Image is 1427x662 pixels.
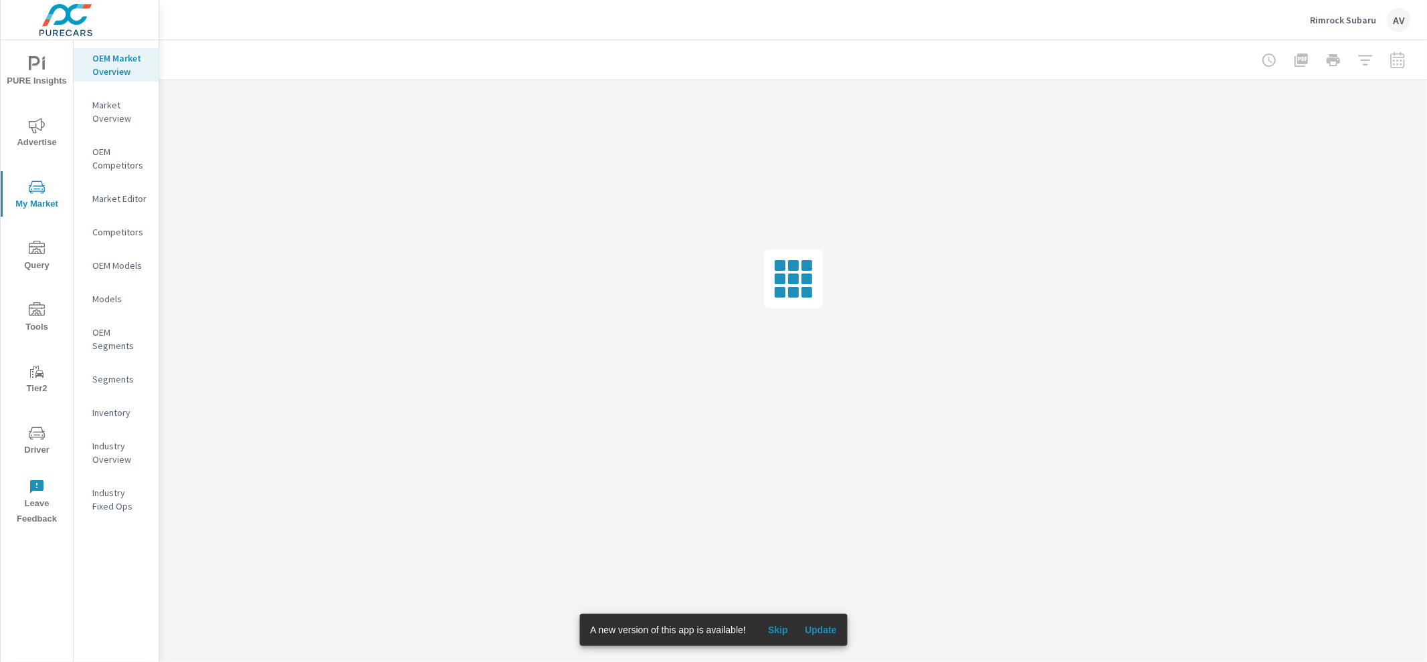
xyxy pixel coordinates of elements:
p: Rimrock Subaru [1310,14,1376,26]
p: Inventory [92,406,148,419]
span: A new version of this app is available! [590,625,746,635]
span: Tier2 [5,364,69,397]
span: PURE Insights [5,56,69,89]
div: OEM Models [74,255,159,275]
div: Market Overview [74,95,159,128]
p: OEM Segments [92,326,148,352]
button: Update [799,619,842,641]
p: Competitors [92,225,148,239]
p: Segments [92,372,148,386]
p: Models [92,292,148,306]
span: Driver [5,425,69,458]
span: Update [805,624,837,636]
div: Industry Fixed Ops [74,483,159,516]
span: Leave Feedback [5,479,69,527]
p: Market Editor [92,192,148,205]
button: Skip [757,619,799,641]
div: Industry Overview [74,436,159,469]
div: Segments [74,369,159,389]
div: OEM Market Overview [74,48,159,82]
p: Industry Fixed Ops [92,486,148,513]
div: Inventory [74,403,159,423]
p: OEM Market Overview [92,51,148,78]
div: Market Editor [74,189,159,209]
div: Competitors [74,222,159,242]
p: OEM Competitors [92,145,148,172]
div: AV [1387,8,1411,32]
div: OEM Competitors [74,142,159,175]
span: My Market [5,179,69,212]
p: Market Overview [92,98,148,125]
span: Skip [762,624,794,636]
p: Industry Overview [92,439,148,466]
div: OEM Segments [74,322,159,356]
div: Models [74,289,159,309]
span: Tools [5,302,69,335]
p: OEM Models [92,259,148,272]
span: Advertise [5,118,69,150]
span: Query [5,241,69,273]
div: nav menu [1,40,73,532]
